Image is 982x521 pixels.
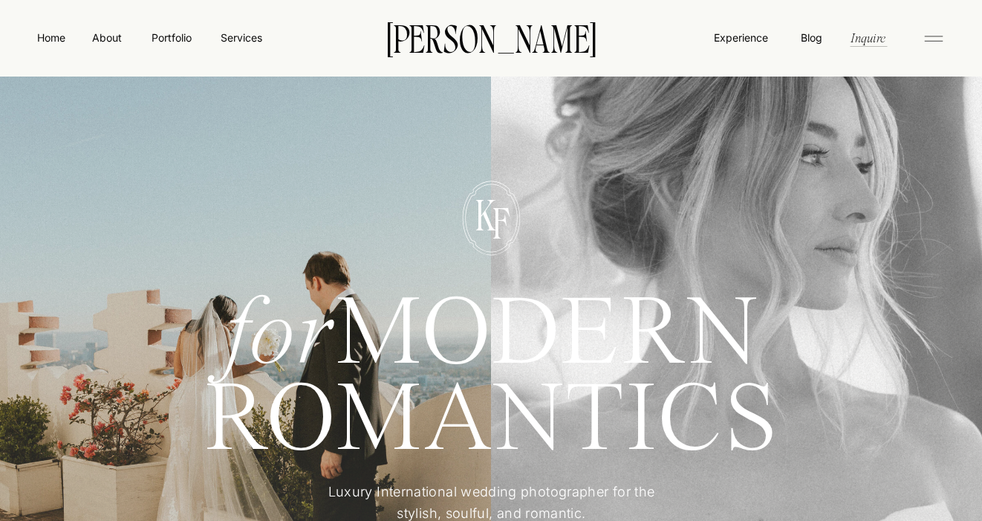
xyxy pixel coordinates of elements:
[224,288,336,386] i: for
[480,202,521,240] p: F
[797,30,825,45] a: Blog
[219,30,263,45] a: Services
[150,380,833,461] h1: ROMANTICS
[712,30,770,45] a: Experience
[465,194,506,232] p: K
[34,30,68,45] a: Home
[150,294,833,365] h1: MODERN
[145,30,198,45] a: Portfolio
[363,22,619,53] a: [PERSON_NAME]
[90,30,123,45] a: About
[849,29,887,46] a: Inquire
